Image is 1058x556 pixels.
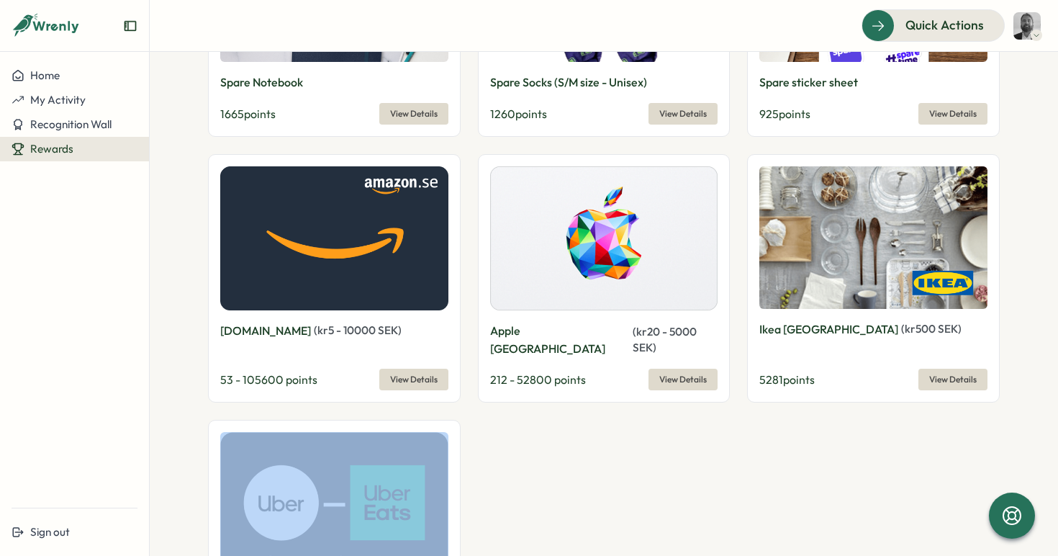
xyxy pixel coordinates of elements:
span: View Details [390,104,438,124]
p: Ikea [GEOGRAPHIC_DATA] [759,320,898,338]
img: Adam Sandstrom [1013,12,1041,40]
span: View Details [929,369,977,390]
span: 1665 points [220,107,276,121]
p: Spare Notebook [220,73,303,91]
p: Spare sticker sheet [759,73,858,91]
p: Apple [GEOGRAPHIC_DATA] [490,322,630,358]
p: [DOMAIN_NAME] [220,322,311,340]
span: ( kr 5 - 10000 SEK ) [314,323,402,337]
button: View Details [918,103,987,125]
span: 5281 points [759,372,815,387]
span: View Details [659,104,707,124]
span: Rewards [30,142,73,156]
span: Sign out [30,525,70,539]
span: View Details [390,369,438,390]
span: 53 - 105600 points [220,372,317,387]
span: Home [30,68,60,82]
button: Expand sidebar [123,19,137,33]
span: ( kr 500 SEK ) [901,322,962,336]
button: View Details [648,369,718,390]
span: 925 points [759,107,810,121]
span: ( kr 20 - 5000 SEK ) [633,325,697,354]
button: View Details [918,369,987,390]
button: View Details [379,103,448,125]
span: 1260 points [490,107,547,121]
span: My Activity [30,93,86,107]
span: View Details [659,369,707,390]
p: Spare Socks (S/M size - Unisex) [490,73,647,91]
img: Amazon.se [220,166,448,310]
span: Quick Actions [905,16,984,35]
button: View Details [379,369,448,390]
button: Quick Actions [862,9,1005,41]
span: View Details [929,104,977,124]
img: Apple Sweden [490,166,718,310]
img: Ikea Sweden [759,166,987,309]
span: 212 - 52800 points [490,372,586,387]
button: View Details [648,103,718,125]
span: Recognition Wall [30,117,112,131]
